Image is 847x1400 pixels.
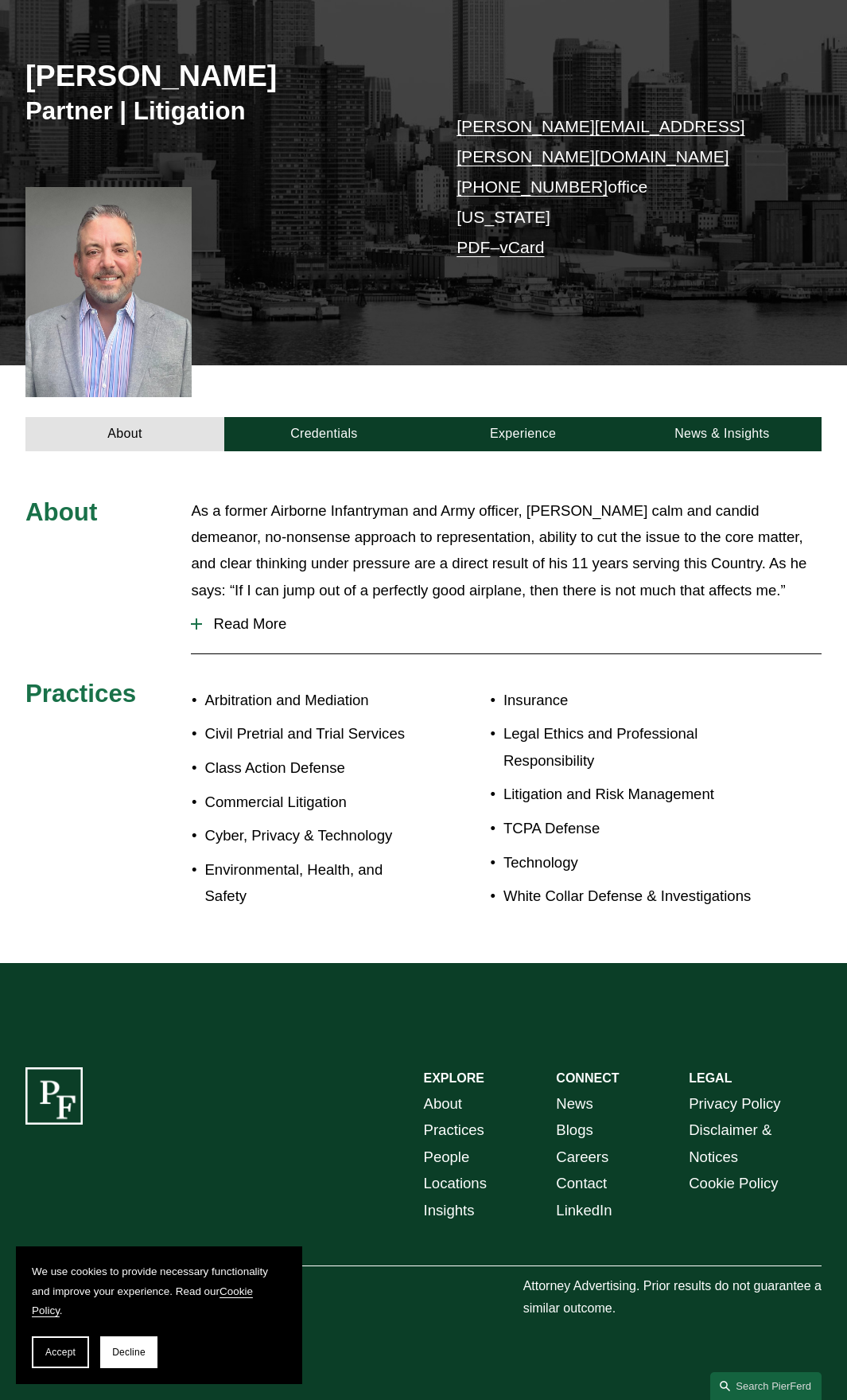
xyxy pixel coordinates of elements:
a: Search this site [710,1372,822,1400]
a: About [25,417,224,451]
p: Arbitration and Mediation [204,687,423,713]
strong: LEGAL [689,1071,732,1085]
a: Practices [424,1117,484,1143]
p: Technology [503,849,756,875]
span: Read More [202,615,822,633]
span: Practices [25,680,136,708]
p: TCPA Defense [503,815,756,841]
a: Cookie Policy [32,1285,253,1316]
p: office [US_STATE] – [457,111,788,263]
a: vCard [499,238,544,256]
p: Litigation and Risk Management [503,781,756,807]
p: White Collar Defense & Investigations [503,883,756,909]
strong: CONNECT [556,1071,619,1085]
a: People [424,1144,470,1170]
h2: [PERSON_NAME] [25,58,424,95]
a: Credentials [224,417,423,451]
a: PDF [457,238,490,256]
p: Cyber, Privacy & Technology [204,822,423,848]
a: Privacy Policy [689,1090,780,1117]
a: About [424,1090,462,1117]
p: Civil Pretrial and Trial Services [204,720,423,747]
button: Decline [100,1336,157,1368]
p: Environmental, Health, and Safety [204,856,423,910]
a: LinkedIn [556,1197,612,1223]
a: News [556,1090,593,1117]
a: Contact [556,1170,607,1196]
button: Accept [32,1336,89,1368]
a: [PERSON_NAME][EMAIL_ADDRESS][PERSON_NAME][DOMAIN_NAME] [457,117,744,166]
a: Cookie Policy [689,1170,778,1196]
h3: Partner | Litigation [25,96,424,127]
a: [PHONE_NUMBER] [457,177,608,196]
a: Blogs [556,1117,593,1143]
p: Class Action Defense [204,755,423,781]
p: As a former Airborne Infantryman and Army officer, [PERSON_NAME] calm and candid demeanor, no-non... [191,497,822,604]
a: Careers [556,1144,608,1170]
p: Commercial Litigation [204,789,423,815]
a: Experience [424,417,623,451]
strong: EXPLORE [424,1071,484,1085]
p: Legal Ethics and Professional Responsibility [503,720,756,774]
span: About [25,498,97,526]
p: We use cookies to provide necessary functionality and improve your experience. Read our . [32,1262,286,1320]
a: Locations [424,1170,487,1196]
a: News & Insights [623,417,822,451]
button: Read More [191,603,822,645]
span: Decline [112,1347,146,1358]
section: Cookie banner [16,1246,302,1384]
a: Disclaimer & Notices [689,1117,822,1170]
a: Insights [424,1197,475,1223]
span: Accept [45,1347,76,1358]
p: Attorney Advertising. Prior results do not guarantee a similar outcome. [523,1275,822,1321]
p: Insurance [503,687,756,713]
